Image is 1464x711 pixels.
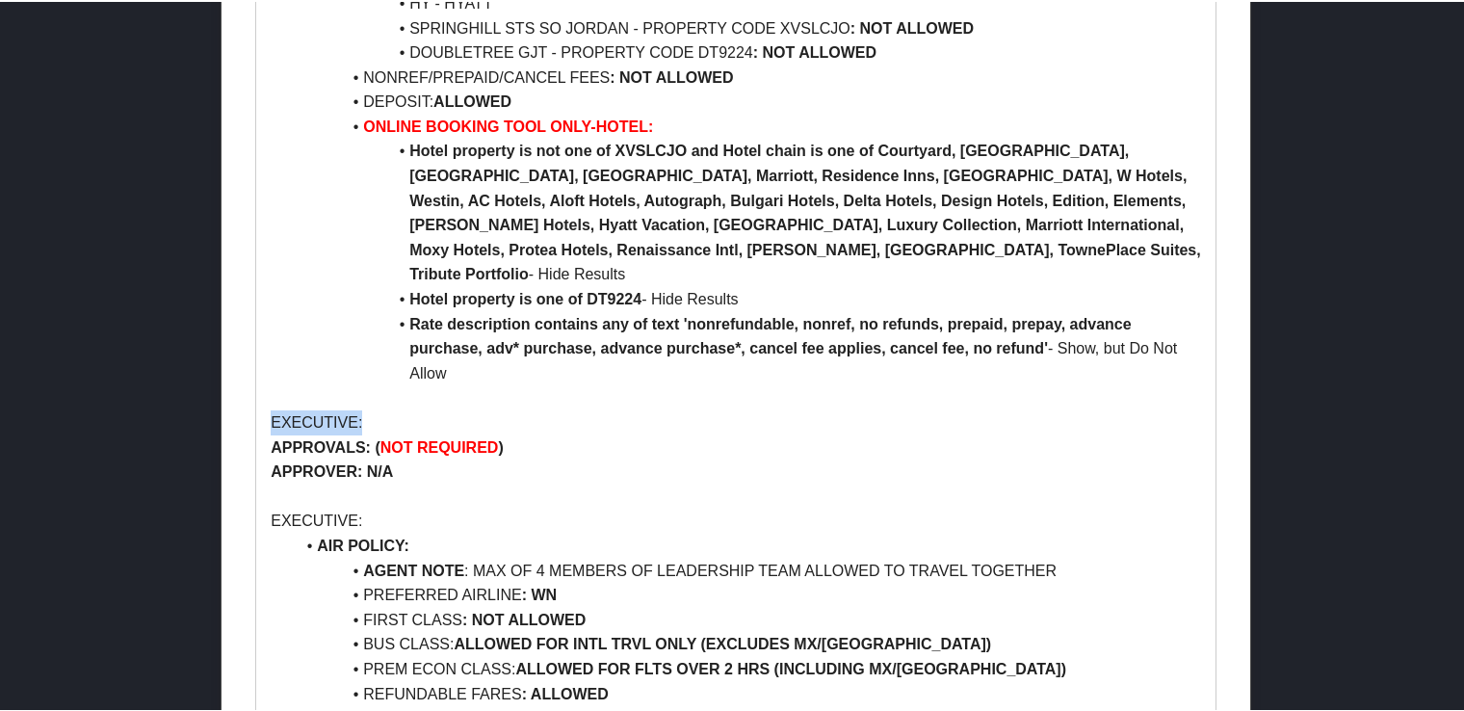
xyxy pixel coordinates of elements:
[522,684,609,700] strong: : ALLOWED
[409,289,641,305] strong: Hotel property is one of DT9224
[294,39,1201,64] li: DOUBLETREE GJT - PROPERTY CODE DT9224
[294,137,1201,285] li: - Hide Results
[294,285,1201,310] li: - Hide Results
[515,659,1066,675] strong: ALLOWED FOR FLTS OVER 2 HRS (INCLUDING MX/[GEOGRAPHIC_DATA])
[271,461,393,478] strong: APPROVER: N/A
[271,408,1201,434] p: EXECUTIVE:
[363,117,653,133] strong: ONLINE BOOKING TOOL ONLY-HOTEL:
[294,680,1201,705] li: REFUNDABLE FARES
[462,610,586,626] strong: : NOT ALLOWED
[294,581,1201,606] li: PREFERRED AIRLINE
[753,42,876,59] strong: : NOT ALLOWED
[294,655,1201,680] li: PREM ECON CLASS:
[433,92,511,108] strong: ALLOWED
[375,437,379,454] strong: (
[294,630,1201,655] li: BUS CLASS:
[454,634,991,650] strong: ALLOWED FOR INTL TRVL ONLY (EXCLUDES MX/[GEOGRAPHIC_DATA])
[409,141,1205,280] strong: Hotel property is not one of XVSLCJO and Hotel chain is one of Courtyard, [GEOGRAPHIC_DATA], [GEO...
[610,67,733,84] strong: : NOT ALLOWED
[271,507,1201,532] p: EXECUTIVE:
[294,557,1201,582] li: : MAX OF 4 MEMBERS OF LEADERSHIP TEAM ALLOWED TO TRAVEL TOGETHER
[850,18,974,35] strong: : NOT ALLOWED
[294,88,1201,113] li: DEPOSIT:
[409,314,1136,355] strong: Rate description contains any of text 'nonrefundable, nonref, no refunds, prepaid, prepay, advanc...
[522,585,557,601] strong: : WN
[363,561,464,577] strong: AGENT NOTE
[294,64,1201,89] li: NONREF/PREPAID/CANCEL FEES
[294,310,1201,384] li: - Show, but Do Not Allow
[498,437,503,454] strong: )
[294,606,1201,631] li: FIRST CLASS
[294,14,1201,39] li: SPRINGHILL STS SO JORDAN - PROPERTY CODE XVSLCJO
[271,437,371,454] strong: APPROVALS:
[317,536,409,552] strong: AIR POLICY:
[380,437,499,454] strong: NOT REQUIRED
